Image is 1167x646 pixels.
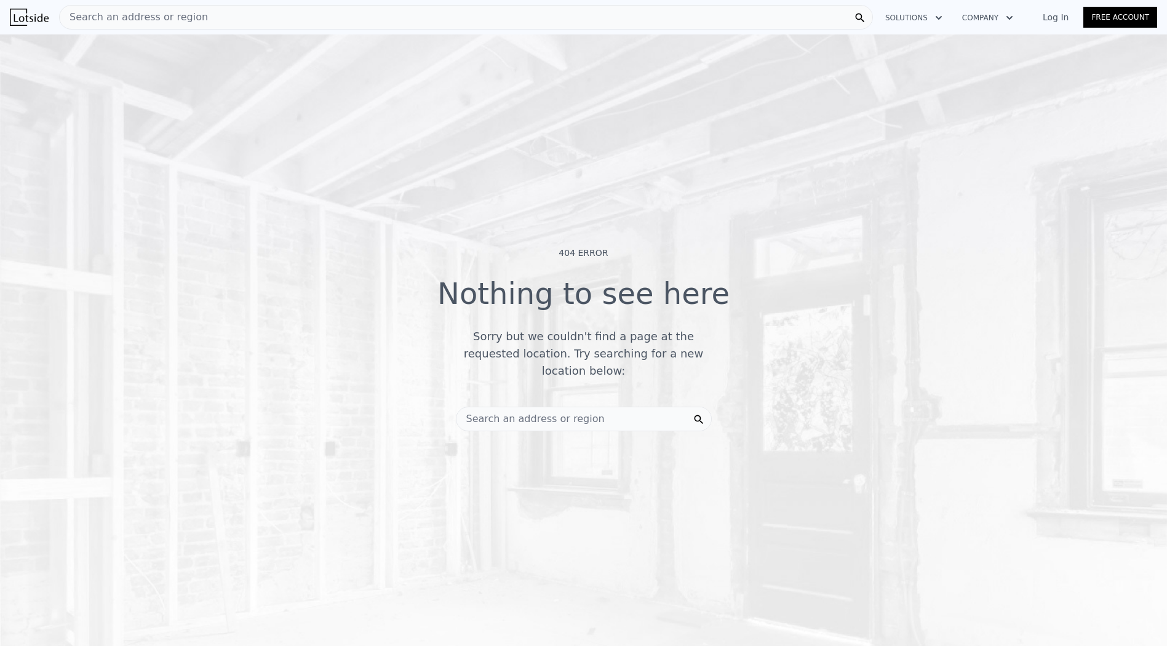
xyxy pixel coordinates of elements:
div: 404 Error [559,247,608,259]
button: Solutions [875,7,952,29]
span: Search an address or region [456,412,605,426]
div: Sorry but we couldn't find a page at the requested location. Try searching for a new location below: [446,328,722,380]
a: Log In [1028,11,1083,23]
img: Lotside [10,9,49,26]
button: Company [952,7,1023,29]
div: Nothing to see here [437,279,730,318]
a: Free Account [1083,7,1157,28]
span: Search an address or region [60,10,208,25]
